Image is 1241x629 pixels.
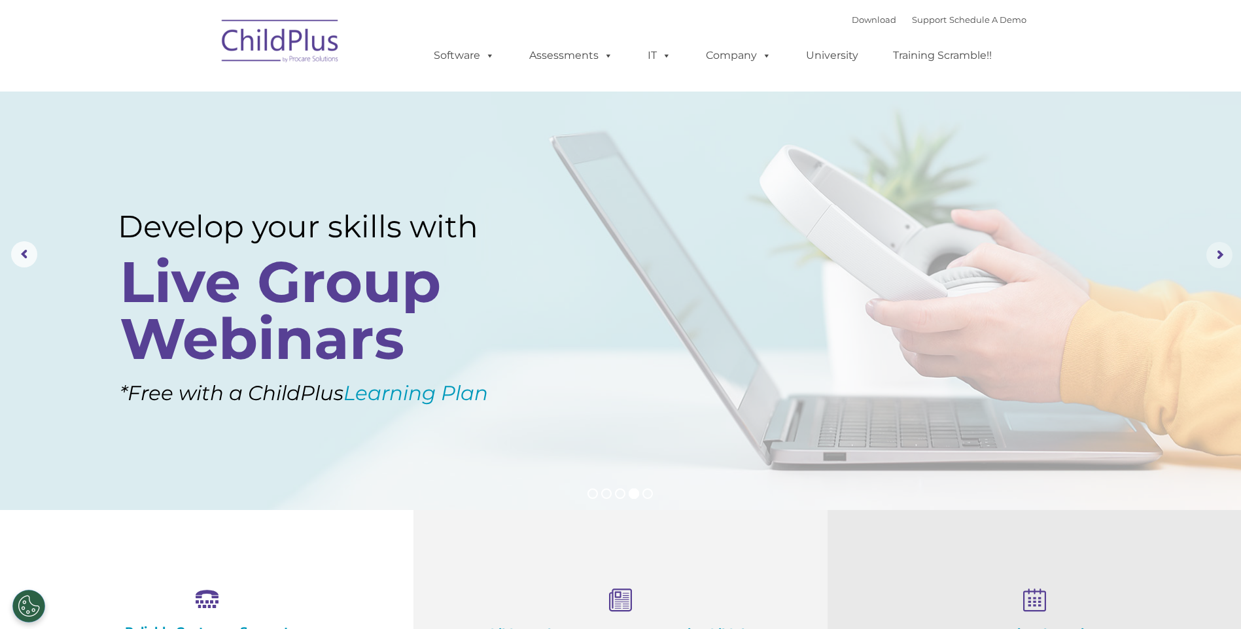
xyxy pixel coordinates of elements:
rs-layer: Develop your skills with [118,208,528,245]
img: ChildPlus by Procare Solutions [215,10,346,76]
a: Download [852,14,896,25]
button: Cookies Settings [12,590,45,622]
span: Last name [182,86,222,96]
a: IT [635,42,684,69]
a: Schedule A Demo [949,14,1026,25]
rs-layer: *Free with a ChildPlus [120,375,558,412]
a: Software [421,42,508,69]
a: Training Scramble!! [880,42,1005,69]
font: | [852,14,1026,25]
span: Phone number [182,140,237,150]
a: Support [912,14,947,25]
a: University [793,42,871,69]
a: Learning Plan [343,381,488,405]
iframe: Chat Widget [1176,566,1241,629]
rs-layer: Live Group Webinars [120,254,523,367]
a: Assessments [516,42,626,69]
a: Learn More [122,399,280,441]
a: Company [693,42,784,69]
